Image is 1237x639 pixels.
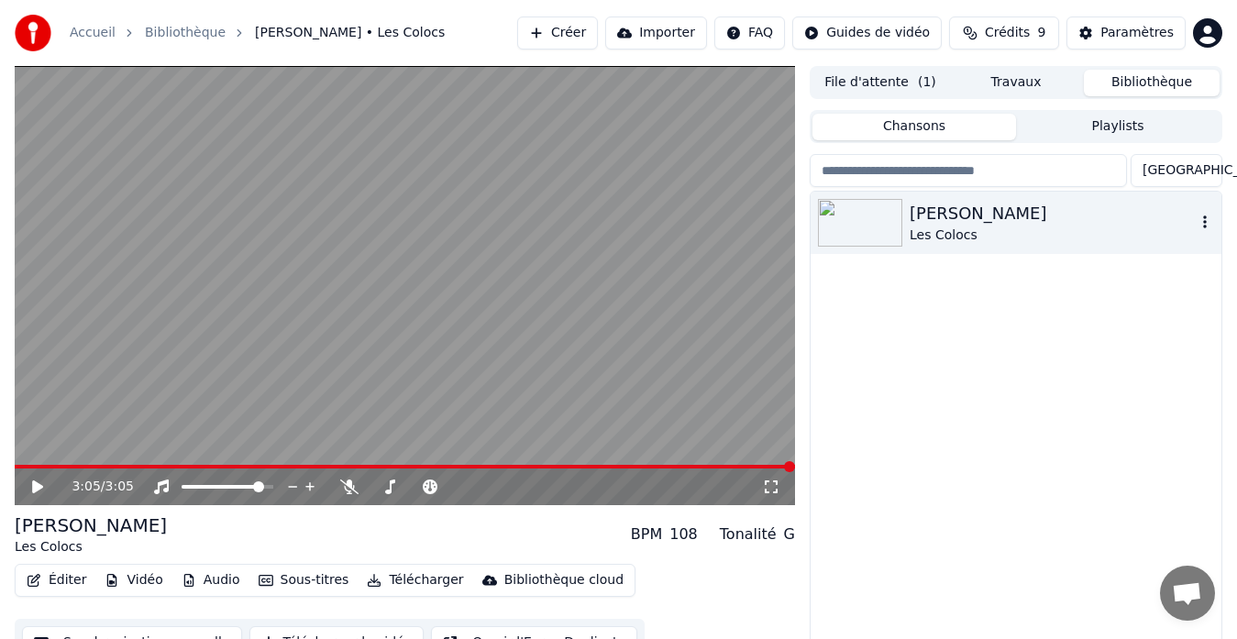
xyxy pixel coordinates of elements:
a: Ouvrir le chat [1160,566,1215,621]
button: Chansons [812,114,1016,140]
span: ( 1 ) [918,73,936,92]
button: Éditer [19,567,94,593]
button: Crédits9 [949,17,1059,50]
span: 9 [1037,24,1045,42]
button: Importer [605,17,707,50]
button: Audio [174,567,248,593]
div: Bibliothèque cloud [504,571,624,589]
div: [PERSON_NAME] [15,512,167,538]
div: BPM [631,523,662,545]
nav: breadcrumb [70,24,445,42]
a: Bibliothèque [145,24,226,42]
span: [PERSON_NAME] • Les Colocs [255,24,445,42]
button: Guides de vidéo [792,17,942,50]
div: Paramètres [1100,24,1174,42]
div: Les Colocs [15,538,167,556]
div: 108 [669,523,698,545]
div: / [72,478,116,496]
button: File d'attente [812,70,948,96]
div: Tonalité [720,523,777,545]
a: Accueil [70,24,116,42]
span: Crédits [985,24,1030,42]
button: Bibliothèque [1084,70,1220,96]
button: Playlists [1016,114,1220,140]
span: 3:05 [72,478,100,496]
div: G [784,523,795,545]
button: Vidéo [97,567,170,593]
img: youka [15,15,51,51]
div: Les Colocs [910,226,1196,245]
button: Travaux [948,70,1084,96]
div: [PERSON_NAME] [910,201,1196,226]
button: Créer [517,17,598,50]
span: 3:05 [105,478,134,496]
button: Paramètres [1066,17,1186,50]
button: Télécharger [359,567,470,593]
button: Sous-titres [251,567,357,593]
button: FAQ [714,17,785,50]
